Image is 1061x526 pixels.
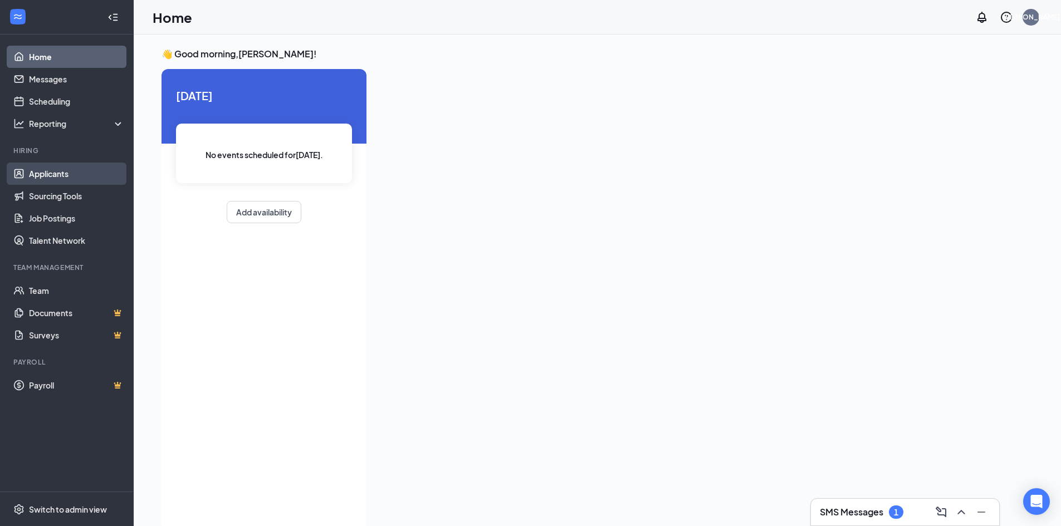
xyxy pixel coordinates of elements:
h1: Home [153,8,192,27]
a: SurveysCrown [29,324,124,346]
svg: Notifications [975,11,989,24]
a: Talent Network [29,229,124,252]
button: Minimize [972,503,990,521]
div: Hiring [13,146,122,155]
h3: SMS Messages [820,506,883,518]
a: DocumentsCrown [29,302,124,324]
div: Team Management [13,263,122,272]
svg: Collapse [107,12,119,23]
span: No events scheduled for [DATE] . [206,149,323,161]
button: ChevronUp [952,503,970,521]
a: Messages [29,68,124,90]
svg: Minimize [975,505,988,519]
a: PayrollCrown [29,374,124,396]
a: Applicants [29,163,124,185]
div: Reporting [29,118,125,129]
span: [DATE] [176,87,352,104]
div: [PERSON_NAME] [1003,12,1060,22]
a: Sourcing Tools [29,185,124,207]
button: Add availability [227,201,301,223]
div: Payroll [13,357,122,367]
svg: Analysis [13,118,25,129]
svg: ChevronUp [955,505,968,519]
div: 1 [894,508,898,517]
div: Open Intercom Messenger [1023,488,1050,515]
svg: WorkstreamLogo [12,11,23,22]
a: Job Postings [29,207,124,229]
svg: ComposeMessage [935,505,948,519]
a: Home [29,46,124,68]
a: Team [29,279,124,302]
h3: 👋 Good morning, [PERSON_NAME] ! [162,48,999,60]
svg: QuestionInfo [1000,11,1013,24]
svg: Settings [13,504,25,515]
a: Scheduling [29,90,124,112]
div: Switch to admin view [29,504,107,515]
button: ComposeMessage [932,503,950,521]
